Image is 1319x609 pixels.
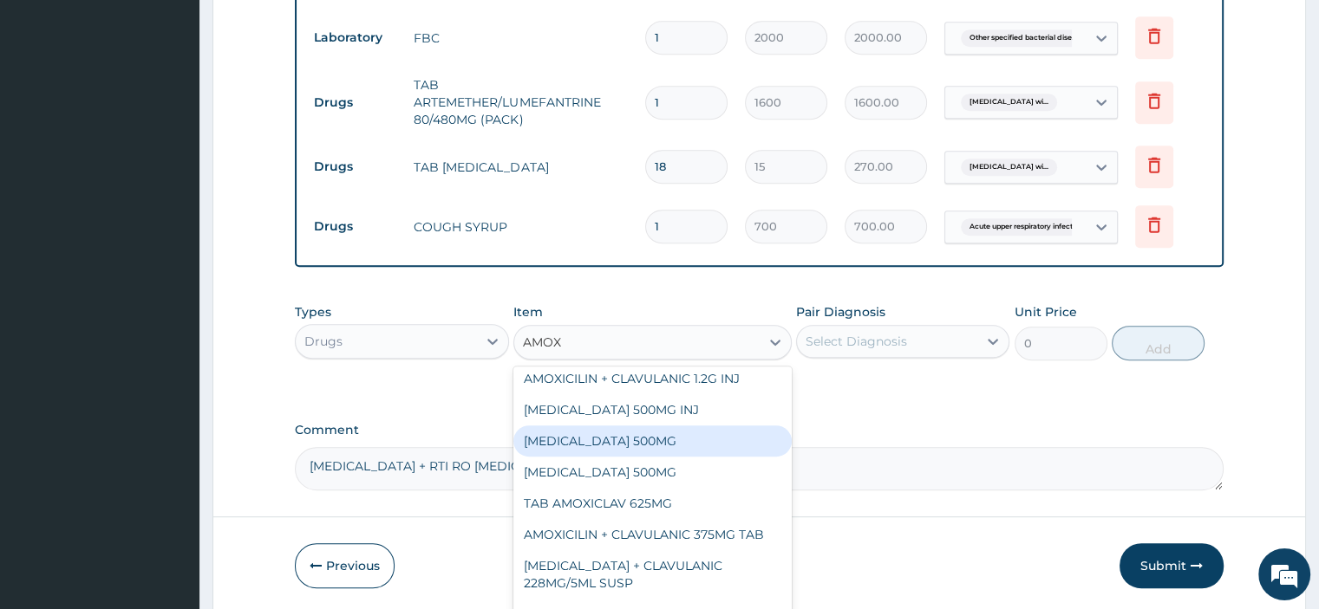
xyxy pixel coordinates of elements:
[1015,303,1077,321] label: Unit Price
[1120,543,1224,588] button: Submit
[513,303,543,321] label: Item
[405,68,636,137] td: TAB ARTEMETHER/LUMEFANTRINE 80/480MG (PACK)
[305,22,405,54] td: Laboratory
[961,159,1057,176] span: [MEDICAL_DATA] wi...
[806,333,907,350] div: Select Diagnosis
[513,457,792,488] div: [MEDICAL_DATA] 500MG
[1112,326,1205,360] button: Add
[513,550,792,599] div: [MEDICAL_DATA] + CLAVULANIC 228MG/5ML SUSP
[305,211,405,243] td: Drugs
[405,150,636,185] td: TAB [MEDICAL_DATA]
[513,488,792,519] div: TAB AMOXICLAV 625MG
[304,333,343,350] div: Drugs
[405,210,636,244] td: COUGH SYRUP
[405,21,636,55] td: FBC
[513,363,792,394] div: AMOXICILIN + CLAVULANIC 1.2G INJ
[101,190,239,365] span: We're online!
[513,394,792,425] div: [MEDICAL_DATA] 500MG INJ
[32,87,70,130] img: d_794563401_company_1708531726252_794563401
[295,543,395,588] button: Previous
[305,151,405,183] td: Drugs
[284,9,326,50] div: Minimize live chat window
[513,519,792,550] div: AMOXICILIN + CLAVULANIC 375MG TAB
[305,87,405,119] td: Drugs
[796,303,885,321] label: Pair Diagnosis
[295,305,331,320] label: Types
[961,94,1057,111] span: [MEDICAL_DATA] wi...
[295,423,1223,437] label: Comment
[513,425,792,457] div: [MEDICAL_DATA] 500MG
[90,97,291,120] div: Chat with us now
[961,218,1087,236] span: Acute upper respiratory infect...
[9,417,330,477] textarea: Type your message and hit 'Enter'
[961,29,1086,47] span: Other specified bacterial dise...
